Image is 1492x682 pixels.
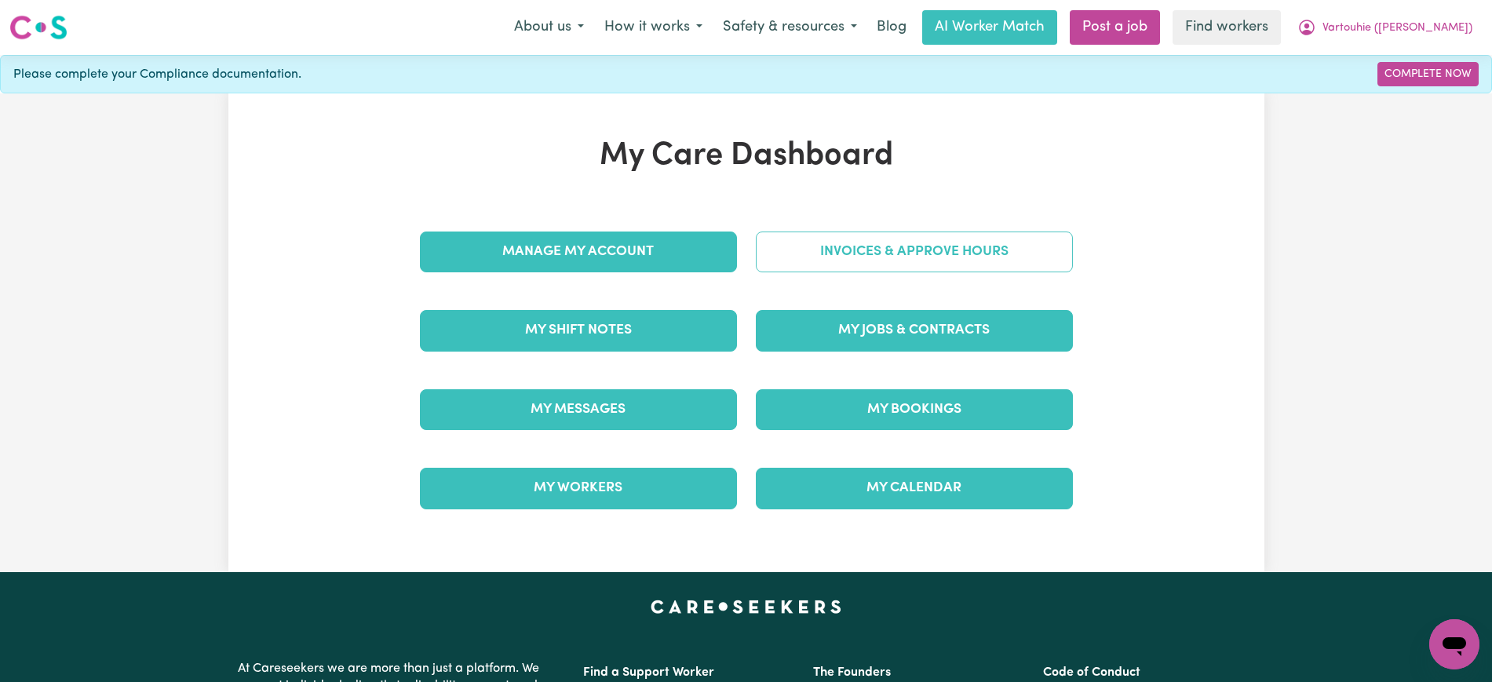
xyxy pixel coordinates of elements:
span: Vartouhie ([PERSON_NAME]) [1322,20,1472,37]
a: My Shift Notes [420,310,737,351]
a: Careseekers logo [9,9,67,46]
a: Code of Conduct [1043,666,1140,679]
a: Careseekers home page [651,600,841,613]
h1: My Care Dashboard [410,137,1082,175]
a: The Founders [813,666,891,679]
button: About us [504,11,594,44]
a: My Bookings [756,389,1073,430]
a: Post a job [1070,10,1160,45]
a: Manage My Account [420,232,737,272]
a: My Messages [420,389,737,430]
a: Find workers [1173,10,1281,45]
a: My Calendar [756,468,1073,509]
button: My Account [1287,11,1483,44]
button: How it works [594,11,713,44]
img: Careseekers logo [9,13,67,42]
iframe: Button to launch messaging window [1429,619,1479,669]
a: Invoices & Approve Hours [756,232,1073,272]
a: My Workers [420,468,737,509]
a: AI Worker Match [922,10,1057,45]
a: Find a Support Worker [583,666,714,679]
span: Please complete your Compliance documentation. [13,65,301,84]
a: My Jobs & Contracts [756,310,1073,351]
button: Safety & resources [713,11,867,44]
a: Blog [867,10,916,45]
a: Complete Now [1377,62,1479,86]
